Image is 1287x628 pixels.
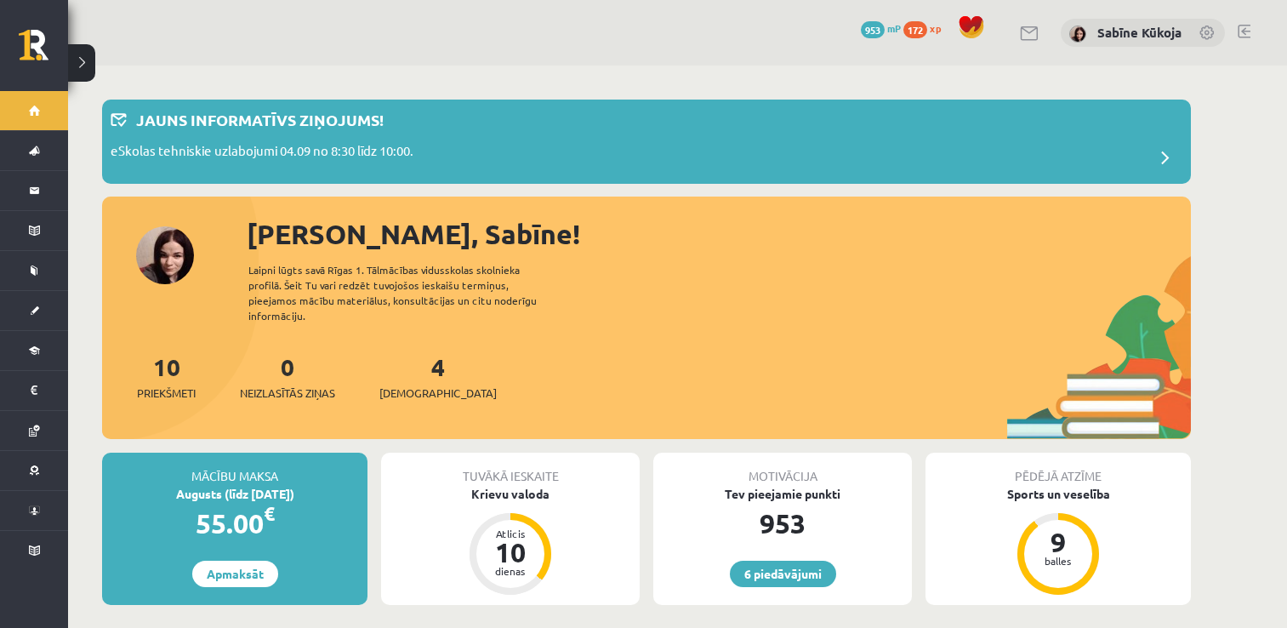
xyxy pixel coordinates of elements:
[247,214,1191,254] div: [PERSON_NAME], Sabīne!
[136,108,384,131] p: Jauns informatīvs ziņojums!
[111,108,1182,175] a: Jauns informatīvs ziņojums! eSkolas tehniskie uzlabojumi 04.09 no 8:30 līdz 10:00.
[485,566,536,576] div: dienas
[1033,528,1084,556] div: 9
[653,453,912,485] div: Motivācija
[240,385,335,402] span: Neizlasītās ziņas
[903,21,927,38] span: 172
[861,21,885,38] span: 953
[903,21,949,35] a: 172 xp
[102,503,367,544] div: 55.00
[1097,24,1182,41] a: Sabīne Kūkoja
[930,21,941,35] span: xp
[264,501,275,526] span: €
[379,351,497,402] a: 4[DEMOGRAPHIC_DATA]
[485,528,536,539] div: Atlicis
[102,453,367,485] div: Mācību maksa
[240,351,335,402] a: 0Neizlasītās ziņas
[137,351,196,402] a: 10Priekšmeti
[102,485,367,503] div: Augusts (līdz [DATE])
[192,561,278,587] a: Apmaksāt
[381,485,640,503] div: Krievu valoda
[379,385,497,402] span: [DEMOGRAPHIC_DATA]
[925,485,1191,597] a: Sports un veselība 9 balles
[1069,26,1086,43] img: Sabīne Kūkoja
[137,385,196,402] span: Priekšmeti
[485,539,536,566] div: 10
[861,21,901,35] a: 953 mP
[653,503,912,544] div: 953
[887,21,901,35] span: mP
[925,453,1191,485] div: Pēdējā atzīme
[19,30,68,72] a: Rīgas 1. Tālmācības vidusskola
[381,453,640,485] div: Tuvākā ieskaite
[1033,556,1084,566] div: balles
[925,485,1191,503] div: Sports un veselība
[730,561,836,587] a: 6 piedāvājumi
[653,485,912,503] div: Tev pieejamie punkti
[111,141,413,165] p: eSkolas tehniskie uzlabojumi 04.09 no 8:30 līdz 10:00.
[381,485,640,597] a: Krievu valoda Atlicis 10 dienas
[248,262,567,323] div: Laipni lūgts savā Rīgas 1. Tālmācības vidusskolas skolnieka profilā. Šeit Tu vari redzēt tuvojošo...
